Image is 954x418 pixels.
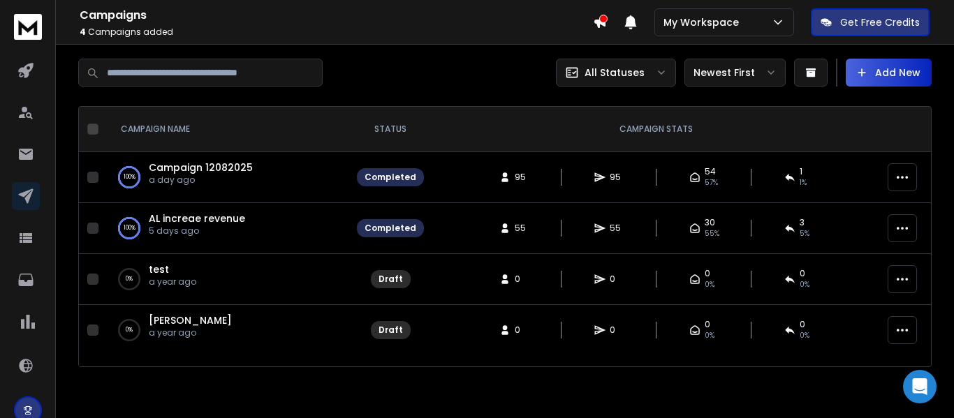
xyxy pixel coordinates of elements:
[379,324,403,336] div: Draft
[705,279,714,290] span: 0%
[149,225,245,237] p: 5 days ago
[80,26,86,38] span: 4
[705,166,716,177] span: 54
[800,166,802,177] span: 1
[515,324,529,336] span: 0
[149,276,196,288] p: a year ago
[515,274,529,285] span: 0
[800,268,805,279] span: 0
[610,223,624,234] span: 55
[348,107,432,152] th: STATUS
[705,217,715,228] span: 30
[846,59,932,87] button: Add New
[104,305,348,356] td: 0%[PERSON_NAME]a year ago
[149,262,169,276] a: test
[800,177,807,188] span: 1 %
[840,15,920,29] p: Get Free Credits
[585,66,645,80] p: All Statuses
[705,228,719,239] span: 55 %
[800,228,809,239] span: 5 %
[684,59,786,87] button: Newest First
[126,272,133,286] p: 0 %
[663,15,744,29] p: My Workspace
[80,27,593,38] p: Campaigns added
[515,223,529,234] span: 55
[104,203,348,254] td: 100%AL increae revenue5 days ago
[800,279,809,290] span: 0%
[800,330,809,341] span: 0%
[610,274,624,285] span: 0
[149,174,253,186] p: a day ago
[365,223,416,234] div: Completed
[705,330,714,341] span: 0%
[149,211,245,225] a: AL increae revenue
[610,324,624,336] span: 0
[80,7,593,24] h1: Campaigns
[149,327,232,338] p: a year ago
[104,254,348,305] td: 0%testa year ago
[903,370,937,403] div: Open Intercom Messenger
[126,323,133,337] p: 0 %
[104,107,348,152] th: CAMPAIGN NAME
[705,319,710,330] span: 0
[124,221,135,235] p: 100 %
[149,161,253,174] a: Campaign 12082025
[800,217,805,228] span: 3
[124,170,135,184] p: 100 %
[432,107,879,152] th: CAMPAIGN STATS
[800,319,805,330] span: 0
[705,177,718,188] span: 57 %
[610,172,624,183] span: 95
[811,8,930,36] button: Get Free Credits
[515,172,529,183] span: 95
[149,313,232,327] a: [PERSON_NAME]
[365,172,416,183] div: Completed
[14,14,42,40] img: logo
[379,274,403,285] div: Draft
[705,268,710,279] span: 0
[104,152,348,203] td: 100%Campaign 12082025a day ago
